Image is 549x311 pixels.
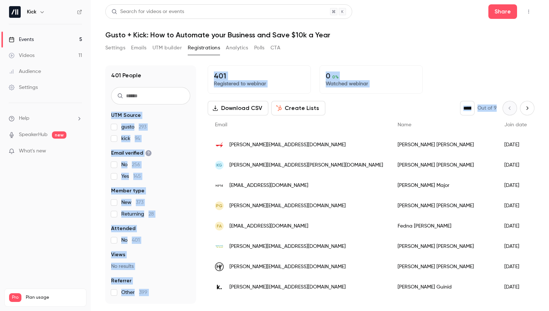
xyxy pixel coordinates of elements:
[133,174,141,179] span: 145
[215,184,224,187] img: sarahpmajor.com
[390,216,497,236] div: Fedna [PERSON_NAME]
[19,131,48,139] a: SpeakerHub
[254,42,265,54] button: Polls
[152,42,182,54] button: UTM builder
[139,290,147,295] span: 399
[390,155,497,175] div: [PERSON_NAME] [PERSON_NAME]
[215,122,227,127] span: Email
[217,223,222,229] span: FA
[132,238,140,243] span: 401
[121,210,154,218] span: Returning
[216,162,222,168] span: KG
[9,84,38,91] div: Settings
[326,71,416,80] p: 0
[19,147,46,155] span: What's new
[390,175,497,196] div: [PERSON_NAME] Major
[111,187,145,195] span: Member type
[9,293,21,302] span: Pro
[121,289,147,296] span: Other
[229,202,346,210] span: [PERSON_NAME][EMAIL_ADDRESS][DOMAIN_NAME]
[504,122,527,127] span: Join date
[188,42,220,54] button: Registrations
[9,115,82,122] li: help-dropdown-opener
[149,212,154,217] span: 28
[497,196,534,216] div: [DATE]
[111,112,141,119] span: UTM Source
[229,161,383,169] span: [PERSON_NAME][EMAIL_ADDRESS][PERSON_NAME][DOMAIN_NAME]
[229,222,308,230] span: [EMAIL_ADDRESS][DOMAIN_NAME]
[229,243,346,250] span: [PERSON_NAME][EMAIL_ADDRESS][DOMAIN_NAME]
[390,257,497,277] div: [PERSON_NAME] [PERSON_NAME]
[132,162,140,167] span: 256
[326,80,416,87] p: Watched webinar
[208,101,268,115] button: Download CSV
[390,196,497,216] div: [PERSON_NAME] [PERSON_NAME]
[390,236,497,257] div: [PERSON_NAME] [PERSON_NAME]
[9,68,41,75] div: Audience
[111,263,190,270] p: No results
[332,74,339,79] span: 0 %
[9,6,21,18] img: Kick
[121,161,140,168] span: No
[390,135,497,155] div: [PERSON_NAME] [PERSON_NAME]
[229,263,346,271] span: [PERSON_NAME][EMAIL_ADDRESS][DOMAIN_NAME]
[105,30,534,39] h1: Gusto + Kick: How to Automate your Business and Save $10k a Year
[121,237,140,244] span: No
[139,124,146,130] span: 293
[520,101,534,115] button: Next page
[27,8,36,16] h6: Kick
[398,122,411,127] span: Name
[229,141,346,149] span: [PERSON_NAME][EMAIL_ADDRESS][DOMAIN_NAME]
[215,262,224,271] img: humanfriend.digital
[9,52,34,59] div: Videos
[215,283,224,291] img: konsist.co
[497,155,534,175] div: [DATE]
[214,71,305,80] p: 401
[121,173,141,180] span: Yes
[271,101,325,115] button: Create Lists
[111,150,152,157] span: Email verified
[497,175,534,196] div: [DATE]
[26,295,82,300] span: Plan usage
[52,131,66,139] span: new
[497,236,534,257] div: [DATE]
[111,71,141,80] h1: 401 People
[111,277,131,285] span: Referrer
[214,80,305,87] p: Registered to webinar
[229,283,346,291] span: [PERSON_NAME][EMAIL_ADDRESS][DOMAIN_NAME]
[19,115,29,122] span: Help
[111,225,135,232] span: Attended
[111,8,184,16] div: Search for videos or events
[488,4,517,19] button: Share
[497,257,534,277] div: [DATE]
[497,135,534,155] div: [DATE]
[121,135,140,142] span: kick
[121,123,146,131] span: gusto
[497,216,534,236] div: [DATE]
[215,245,224,248] img: spkwell.com
[477,105,497,112] p: Out of 9
[131,42,146,54] button: Emails
[121,199,143,206] span: New
[105,42,125,54] button: Settings
[271,42,280,54] button: CTA
[229,182,308,189] span: [EMAIL_ADDRESS][DOMAIN_NAME]
[136,200,143,205] span: 373
[390,277,497,297] div: [PERSON_NAME] Guinid
[9,36,34,43] div: Events
[215,140,224,149] img: sippmarketing.com
[216,202,223,209] span: PG
[226,42,248,54] button: Analytics
[135,136,140,141] span: 94
[111,251,125,258] span: Views
[111,112,190,296] section: facet-groups
[497,277,534,297] div: [DATE]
